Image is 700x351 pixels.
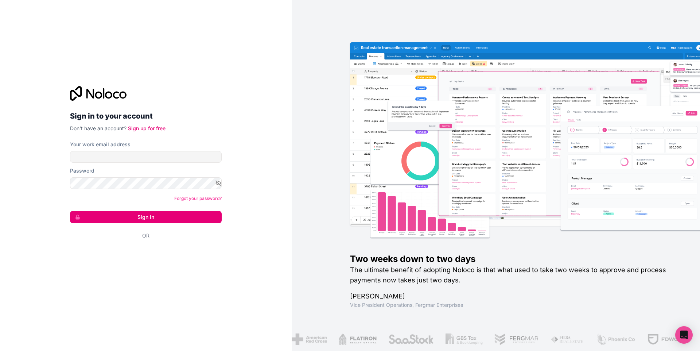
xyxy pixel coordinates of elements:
[70,211,222,223] button: Sign in
[350,265,677,285] h2: The ultimate benefit of adopting Noloco is that what used to take two weeks to approve and proces...
[70,109,222,123] h2: Sign in to your account
[142,232,149,239] span: Or
[70,141,131,148] label: Your work email address
[350,301,677,309] h1: Vice President Operations , Fergmar Enterprises
[350,253,677,265] h1: Two weeks down to two days
[335,333,373,345] img: /assets/flatiron-C8eUkumj.png
[592,333,632,345] img: /assets/phoenix-BREaitsQ.png
[490,333,535,345] img: /assets/fergmar-CudnrXN5.png
[70,167,94,174] label: Password
[128,125,166,131] a: Sign up for free
[70,151,222,163] input: Email address
[66,247,219,263] iframe: Bouton "Se connecter avec Google"
[675,326,693,344] div: Open Intercom Messenger
[70,125,127,131] span: Don't have an account?
[547,333,581,345] img: /assets/fiera-fwj2N5v4.png
[384,333,430,345] img: /assets/saastock-C6Zbiodz.png
[174,196,222,201] a: Forgot your password?
[442,333,479,345] img: /assets/gbstax-C-GtDUiK.png
[70,177,222,189] input: Password
[643,333,686,345] img: /assets/fdworks-Bi04fVtw.png
[350,291,677,301] h1: [PERSON_NAME]
[288,333,323,345] img: /assets/american-red-cross-BAupjrZR.png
